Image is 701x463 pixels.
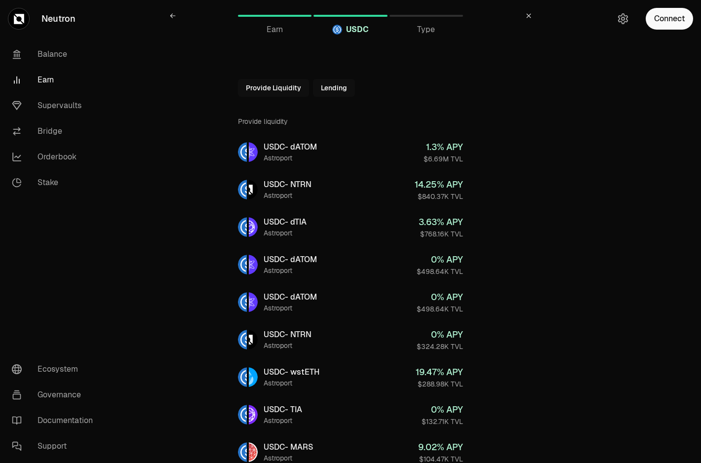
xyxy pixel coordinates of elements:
[4,41,107,67] a: Balance
[4,382,107,408] a: Governance
[415,178,463,192] div: 14.25 % APY
[230,172,471,207] a: USDCNTRNUSDC- NTRNAstroport14.25% APY$840.37K TVL
[419,215,463,229] div: 3.63 % APY
[313,4,387,28] a: USDCUSDC
[230,359,471,395] a: USDCwstETHUSDC- wstETHAstroport19.47% APY$288.98K TVL
[264,441,313,453] div: USDC - MARS
[249,142,258,162] img: dATOM
[264,453,313,463] div: Astroport
[238,367,247,387] img: USDC
[230,247,471,282] a: USDCdATOMUSDC- dATOMAstroport0% APY$498.64K TVL
[4,408,107,433] a: Documentation
[264,266,317,275] div: Astroport
[238,442,247,462] img: USDC
[417,253,463,267] div: 0 % APY
[249,292,258,312] img: dATOM
[230,134,471,170] a: USDCdATOMUSDC- dATOMAstroport1.3% APY$6.69M TVL
[264,291,317,303] div: USDC - dATOM
[332,25,342,35] img: USDC
[267,24,283,36] span: Earn
[417,304,463,314] div: $498.64K TVL
[230,322,471,357] a: USDCNTRNUSDC- NTRNAstroport0% APY$324.28K TVL
[230,284,471,320] a: USDCdATOMUSDC- dATOMAstroport0% APY$498.64K TVL
[264,153,317,163] div: Astroport
[230,397,471,432] a: USDCTIAUSDC- TIAAstroport0% APY$132.71K TVL
[264,416,302,425] div: Astroport
[4,433,107,459] a: Support
[415,192,463,201] div: $840.37K TVL
[264,378,319,388] div: Astroport
[264,341,312,350] div: Astroport
[422,403,463,417] div: 0 % APY
[264,216,307,228] div: USDC - dTIA
[4,356,107,382] a: Ecosystem
[238,180,247,199] img: USDC
[249,180,258,199] img: NTRN
[4,118,107,144] a: Bridge
[238,405,247,424] img: USDC
[249,442,258,462] img: MARS
[417,267,463,276] div: $498.64K TVL
[313,79,355,97] button: Lending
[417,24,435,36] span: Type
[416,379,463,389] div: $288.98K TVL
[4,67,107,93] a: Earn
[264,179,312,191] div: USDC - NTRN
[417,290,463,304] div: 0 % APY
[264,141,317,153] div: USDC - dATOM
[4,170,107,195] a: Stake
[417,328,463,342] div: 0 % APY
[249,330,258,349] img: NTRN
[264,303,317,313] div: Astroport
[249,367,258,387] img: wstETH
[238,330,247,349] img: USDC
[249,217,258,237] img: dTIA
[418,440,463,454] div: 9.02 % APY
[416,365,463,379] div: 19.47 % APY
[238,217,247,237] img: USDC
[264,254,317,266] div: USDC - dATOM
[4,93,107,118] a: Supervaults
[264,191,312,200] div: Astroport
[238,4,312,28] a: Earn
[417,342,463,351] div: $324.28K TVL
[646,8,693,30] button: Connect
[419,229,463,239] div: $768.16K TVL
[4,144,107,170] a: Orderbook
[238,109,463,134] div: Provide liquidity
[264,228,307,238] div: Astroport
[238,79,309,97] button: Provide Liquidity
[264,404,302,416] div: USDC - TIA
[238,255,247,274] img: USDC
[424,154,463,164] div: $6.69M TVL
[422,417,463,426] div: $132.71K TVL
[230,209,471,245] a: USDCdTIAUSDC- dTIAAstroport3.63% APY$768.16K TVL
[264,366,319,378] div: USDC - wstETH
[264,329,312,341] div: USDC - NTRN
[238,142,247,162] img: USDC
[346,24,369,36] span: USDC
[249,255,258,274] img: dATOM
[249,405,258,424] img: TIA
[424,140,463,154] div: 1.3 % APY
[238,292,247,312] img: USDC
